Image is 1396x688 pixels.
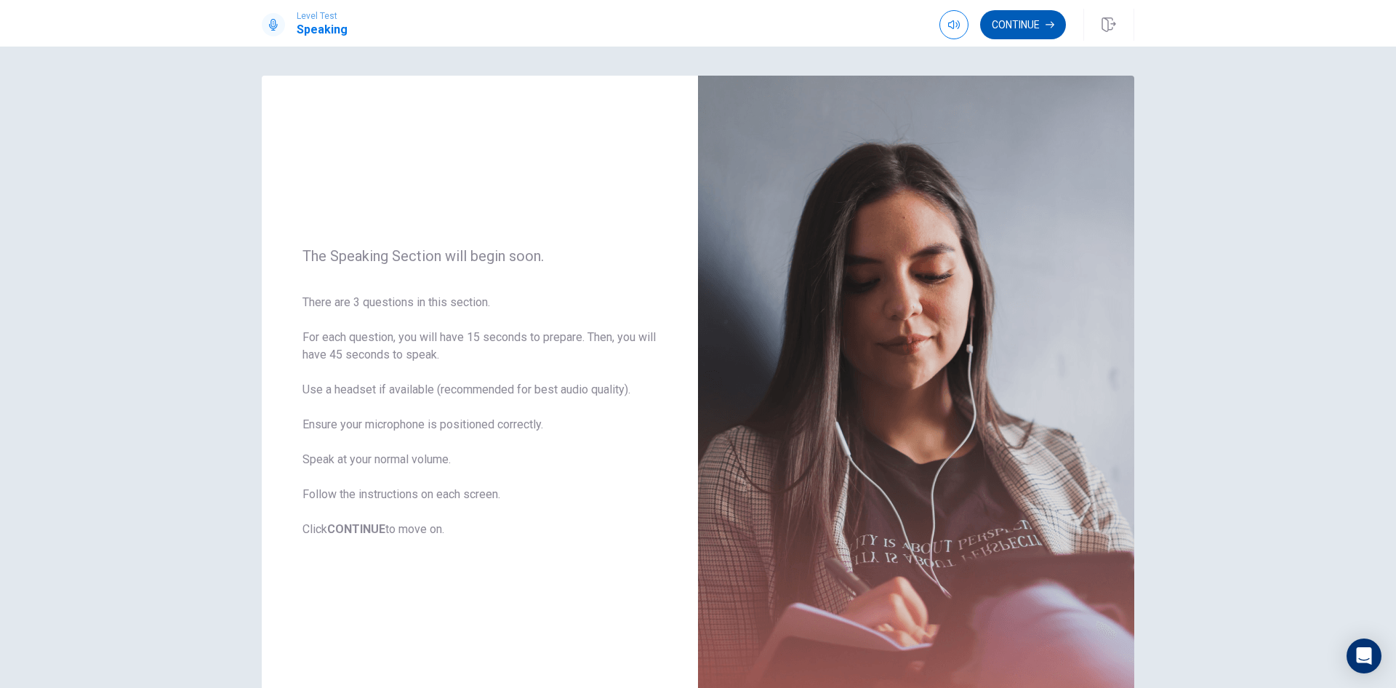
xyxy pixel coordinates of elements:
span: Level Test [297,11,348,21]
span: There are 3 questions in this section. For each question, you will have 15 seconds to prepare. Th... [302,294,657,538]
h1: Speaking [297,21,348,39]
button: Continue [980,10,1066,39]
span: The Speaking Section will begin soon. [302,247,657,265]
b: CONTINUE [327,522,385,536]
div: Open Intercom Messenger [1347,639,1381,673]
